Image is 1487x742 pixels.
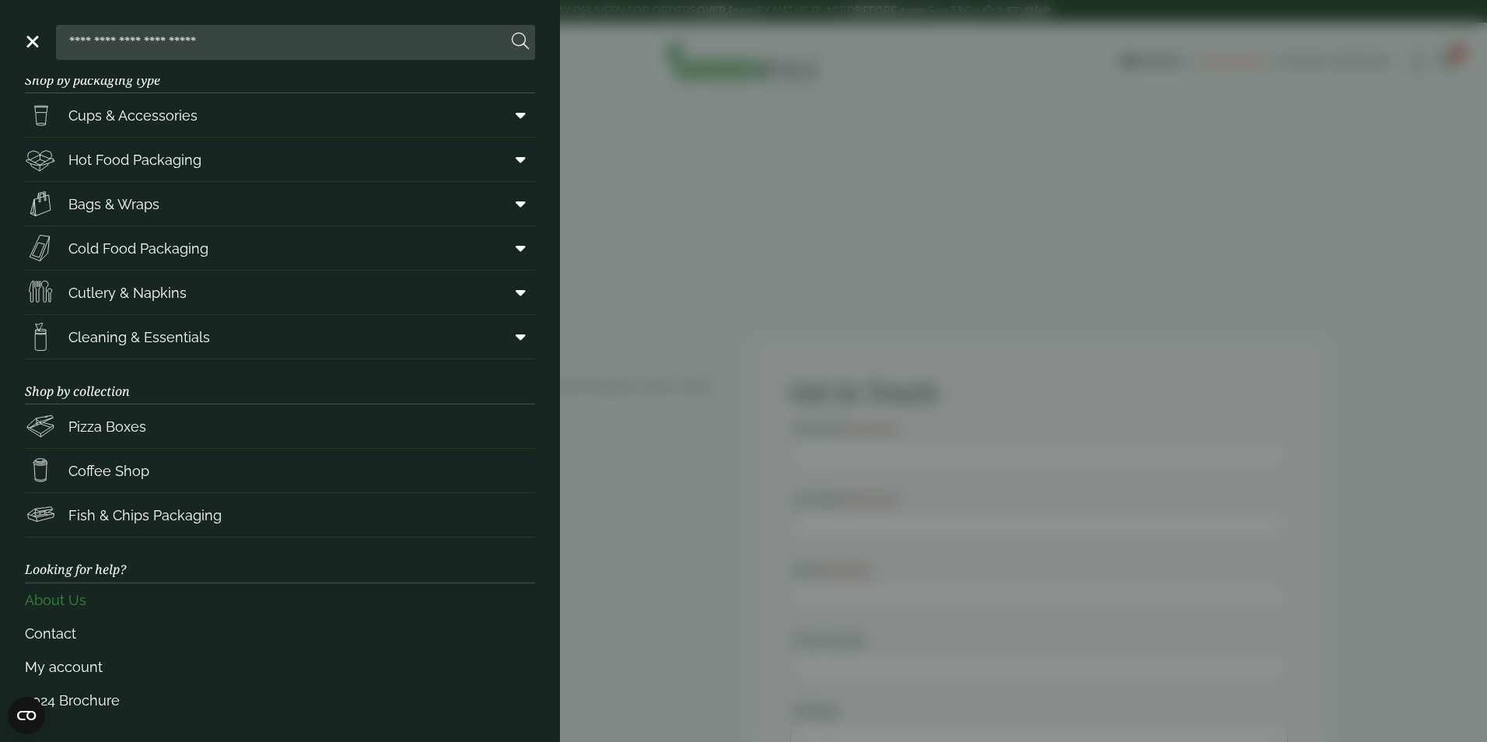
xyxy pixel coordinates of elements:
[25,271,535,314] a: Cutlery & Napkins
[68,505,222,526] span: Fish & Chips Packaging
[25,233,56,264] img: Sandwich_box.svg
[25,188,56,219] img: Paper_carriers.svg
[68,416,146,437] span: Pizza Boxes
[25,411,56,442] img: Pizza_boxes.svg
[25,138,535,181] a: Hot Food Packaging
[25,182,535,226] a: Bags & Wraps
[25,583,535,617] a: About Us
[25,449,535,492] a: Coffee Shop
[25,359,535,404] h3: Shop by collection
[25,455,56,486] img: HotDrink_paperCup.svg
[68,149,201,170] span: Hot Food Packaging
[25,226,535,270] a: Cold Food Packaging
[68,194,159,215] span: Bags & Wraps
[25,650,535,684] a: My account
[25,617,535,650] a: Contact
[68,460,149,481] span: Coffee Shop
[25,100,56,131] img: PintNhalf_cup.svg
[8,697,45,734] button: Open CMP widget
[25,144,56,175] img: Deli_box.svg
[25,493,535,537] a: Fish & Chips Packaging
[68,238,208,259] span: Cold Food Packaging
[25,315,535,359] a: Cleaning & Essentials
[68,282,187,303] span: Cutlery & Napkins
[25,499,56,530] img: FishNchip_box.svg
[25,404,535,448] a: Pizza Boxes
[68,105,198,126] span: Cups & Accessories
[25,321,56,352] img: open-wipe.svg
[68,327,210,348] span: Cleaning & Essentials
[25,93,535,137] a: Cups & Accessories
[25,684,535,717] a: 2024 Brochure
[25,537,535,583] h3: Looking for help?
[25,277,56,308] img: Cutlery.svg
